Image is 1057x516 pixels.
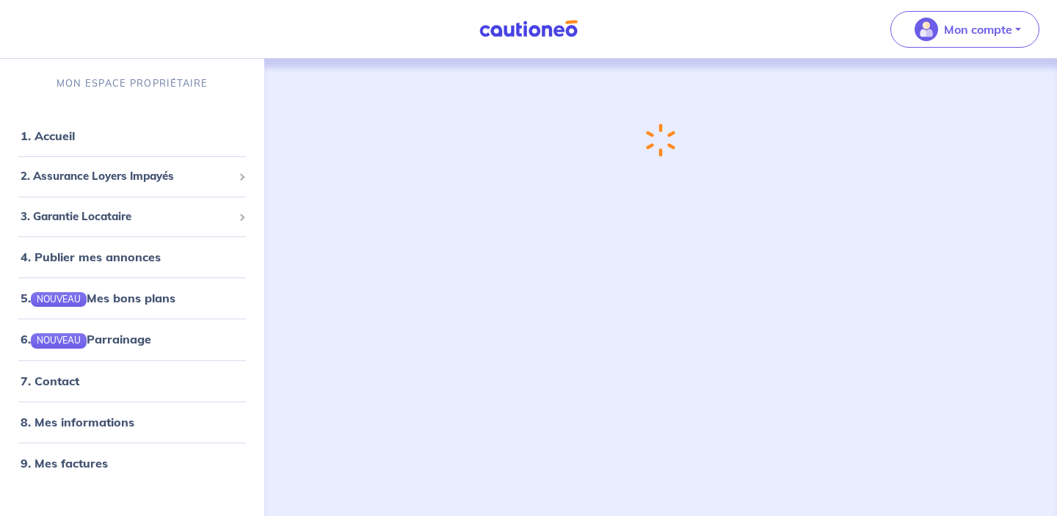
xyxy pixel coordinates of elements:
[21,208,233,225] span: 3. Garantie Locataire
[57,76,208,90] p: MON ESPACE PROPRIÉTAIRE
[6,366,258,396] div: 7. Contact
[21,332,151,346] a: 6.NOUVEAUParrainage
[21,168,233,185] span: 2. Assurance Loyers Impayés
[6,283,258,313] div: 5.NOUVEAUMes bons plans
[21,250,161,264] a: 4. Publier mes annonces
[21,291,175,305] a: 5.NOUVEAUMes bons plans
[6,324,258,354] div: 6.NOUVEAUParrainage
[6,203,258,231] div: 3. Garantie Locataire
[21,456,108,470] a: 9. Mes factures
[944,21,1012,38] p: Mon compte
[915,18,938,41] img: illu_account_valid_menu.svg
[890,11,1039,48] button: illu_account_valid_menu.svgMon compte
[6,448,258,478] div: 9. Mes factures
[473,20,584,38] img: Cautioneo
[6,242,258,272] div: 4. Publier mes annonces
[21,374,79,388] a: 7. Contact
[21,128,75,143] a: 1. Accueil
[6,121,258,150] div: 1. Accueil
[6,162,258,191] div: 2. Assurance Loyers Impayés
[6,407,258,437] div: 8. Mes informations
[21,415,134,429] a: 8. Mes informations
[646,123,675,157] img: loading-spinner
